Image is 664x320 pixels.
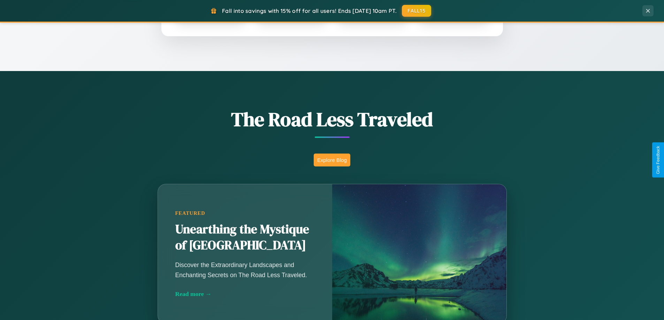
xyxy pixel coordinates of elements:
button: FALL15 [402,5,431,17]
div: Read more → [175,290,315,298]
button: Explore Blog [314,154,350,166]
div: Give Feedback [656,146,661,174]
h1: The Road Less Traveled [123,106,541,133]
h2: Unearthing the Mystique of [GEOGRAPHIC_DATA] [175,221,315,253]
p: Discover the Extraordinary Landscapes and Enchanting Secrets on The Road Less Traveled. [175,260,315,280]
div: Featured [175,210,315,216]
span: Fall into savings with 15% off for all users! Ends [DATE] 10am PT. [222,7,397,14]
